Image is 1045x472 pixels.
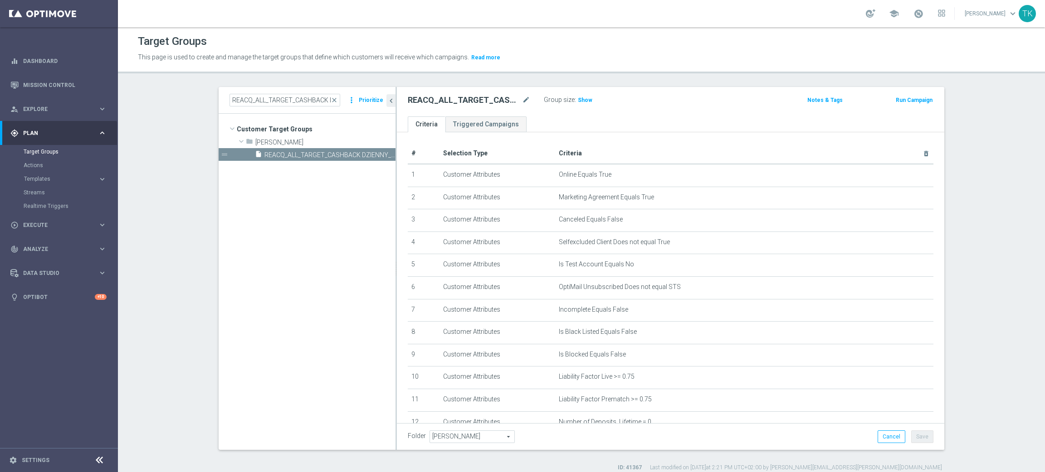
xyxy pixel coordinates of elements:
[98,221,107,229] i: keyboard_arrow_right
[22,458,49,463] a: Settings
[10,106,107,113] button: person_search Explore keyboard_arrow_right
[10,130,107,137] button: gps_fixed Plan keyboard_arrow_right
[408,95,520,106] h2: REACQ_ALL_TARGET_CASHBACK DZIENNY_100 DO 300PLN_REM_260925
[386,94,396,107] button: chevron_left
[10,105,98,113] div: Explore
[439,231,555,254] td: Customer Attributes
[23,222,98,228] span: Execute
[408,389,439,411] td: 11
[439,299,555,322] td: Customer Attributes
[439,143,555,164] th: Selection Type
[95,294,107,300] div: +10
[544,96,575,104] label: Group size
[889,9,899,19] span: school
[439,366,555,389] td: Customer Attributes
[408,344,439,366] td: 9
[559,283,681,291] span: OptiMail Unsubscribed Does not equal STS
[255,150,262,161] i: insert_drive_file
[98,105,107,113] i: keyboard_arrow_right
[439,322,555,344] td: Customer Attributes
[559,216,623,223] span: Canceled Equals False
[559,238,670,246] span: Selfexcluded Client Does not equal True
[445,116,527,132] a: Triggered Campaigns
[559,260,634,268] span: Is Test Account Equals No
[24,162,94,169] a: Actions
[439,164,555,187] td: Customer Attributes
[24,172,117,186] div: Templates
[10,82,107,89] button: Mission Control
[559,395,652,403] span: Liability Factor Prematch >= 0.75
[23,73,107,97] a: Mission Control
[230,94,340,106] input: Quick find group or folder
[408,366,439,389] td: 10
[24,202,94,210] a: Realtime Triggers
[24,145,117,159] div: Target Groups
[650,464,942,472] label: Last modified on [DATE] at 2:21 PM UTC+02:00 by [PERSON_NAME][EMAIL_ADDRESS][PERSON_NAME][DOMAIN_...
[23,130,98,136] span: Plan
[23,270,98,276] span: Data Studio
[10,245,19,253] i: track_changes
[264,151,396,159] span: REACQ_ALL_TARGET_CASHBACK DZIENNY_100 DO 300PLN_REM_260925
[10,58,107,65] div: equalizer Dashboard
[24,176,89,182] span: Templates
[10,57,19,65] i: equalizer
[98,175,107,183] i: keyboard_arrow_right
[559,418,651,426] span: Number of Deposits, Lifetime = 0
[24,189,94,196] a: Streams
[138,35,207,48] h1: Target Groups
[10,293,19,301] i: lightbulb
[10,73,107,97] div: Mission Control
[10,270,107,277] button: Data Studio keyboard_arrow_right
[98,245,107,253] i: keyboard_arrow_right
[439,276,555,299] td: Customer Attributes
[10,246,107,253] div: track_changes Analyze keyboard_arrow_right
[895,95,933,105] button: Run Campaign
[439,389,555,411] td: Customer Attributes
[470,53,501,63] button: Read more
[575,96,576,104] label: :
[246,138,253,148] i: folder
[408,276,439,299] td: 6
[439,187,555,209] td: Customer Attributes
[911,430,933,443] button: Save
[138,53,469,61] span: This page is used to create and manage the target groups that define which customers will receive...
[255,139,396,146] span: Tomasz K.
[10,222,107,229] button: play_circle_outline Execute keyboard_arrow_right
[24,186,117,199] div: Streams
[408,116,445,132] a: Criteria
[408,187,439,209] td: 2
[408,299,439,322] td: 7
[408,432,426,440] label: Folder
[10,294,107,301] button: lightbulb Optibot +10
[10,129,19,137] i: gps_fixed
[24,199,117,213] div: Realtime Triggers
[24,159,117,172] div: Actions
[964,7,1019,20] a: [PERSON_NAME]keyboard_arrow_down
[23,49,107,73] a: Dashboard
[408,164,439,187] td: 1
[408,254,439,277] td: 5
[10,285,107,309] div: Optibot
[408,209,439,232] td: 3
[98,269,107,277] i: keyboard_arrow_right
[408,231,439,254] td: 4
[10,221,98,229] div: Execute
[24,175,107,183] button: Templates keyboard_arrow_right
[559,373,635,380] span: Liability Factor Live >= 0.75
[23,285,95,309] a: Optibot
[878,430,905,443] button: Cancel
[439,411,555,434] td: Customer Attributes
[578,97,592,103] span: Show
[387,96,396,105] i: chevron_left
[347,94,356,106] i: more_vert
[559,328,637,336] span: Is Black Listed Equals False
[439,209,555,232] td: Customer Attributes
[559,171,611,178] span: Online Equals True
[357,94,385,106] button: Prioritize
